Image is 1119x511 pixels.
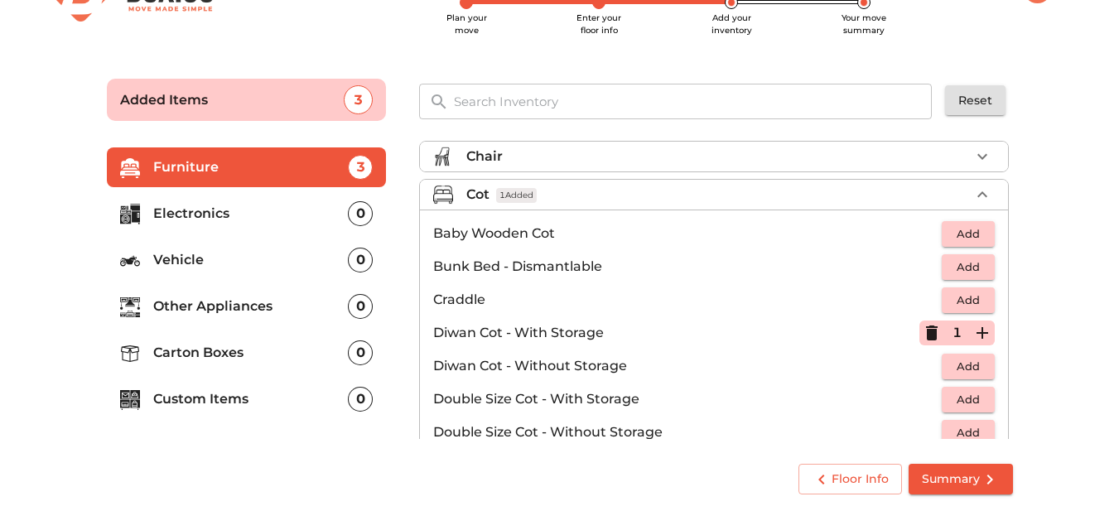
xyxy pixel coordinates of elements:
span: Summary [922,469,1000,489]
span: Your move summary [842,12,886,36]
p: Diwan Cot - Without Storage [433,356,942,376]
p: Furniture [153,157,349,177]
p: Chair [466,147,503,166]
button: Floor Info [798,464,902,494]
input: Search Inventory [444,84,943,119]
img: cot [433,185,453,205]
p: Bunk Bed - Dismantlable [433,257,942,277]
p: Double Size Cot - With Storage [433,389,942,409]
p: Cot [466,185,490,205]
span: Reset [958,90,992,111]
span: Add your inventory [711,12,752,36]
img: chair [433,147,453,166]
div: 0 [348,294,373,319]
div: 0 [348,387,373,412]
span: 1 Added [496,188,537,204]
p: Added Items [120,90,345,110]
span: Plan your move [446,12,487,36]
button: Summary [909,464,1013,494]
div: 0 [348,248,373,272]
p: Electronics [153,204,349,224]
p: Vehicle [153,250,349,270]
span: Floor Info [812,469,889,489]
button: Add [942,387,995,412]
button: Delete Item [919,321,944,345]
p: Baby Wooden Cot [433,224,942,243]
p: Carton Boxes [153,343,349,363]
p: Other Appliances [153,296,349,316]
span: Add [950,291,986,310]
button: Add Item [970,321,995,345]
div: 0 [348,201,373,226]
span: Add [950,224,986,243]
button: Reset [945,85,1006,116]
p: Custom Items [153,389,349,409]
span: Add [950,390,986,409]
p: 1 [953,323,962,343]
div: 0 [348,340,373,365]
button: Add [942,287,995,313]
button: Add [942,420,995,446]
p: Diwan Cot - With Storage [433,323,919,343]
span: Enter your floor info [576,12,621,36]
button: Add [942,254,995,280]
span: Add [950,357,986,376]
div: 3 [348,155,373,180]
span: Add [950,258,986,277]
div: 3 [344,85,373,114]
p: Double Size Cot - Without Storage [433,422,942,442]
button: Add [942,221,995,247]
span: Add [950,423,986,442]
button: Add [942,354,995,379]
p: Craddle [433,290,942,310]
